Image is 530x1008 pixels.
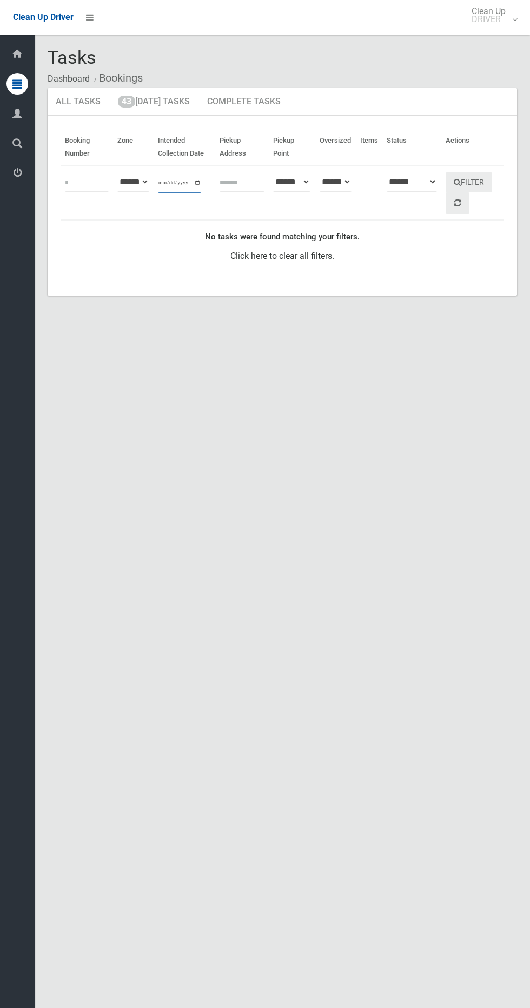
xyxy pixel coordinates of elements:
[110,88,198,116] a: 43[DATE] Tasks
[118,96,135,108] span: 43
[13,9,74,25] a: Clean Up Driver
[48,88,109,116] a: All Tasks
[382,129,441,166] th: Status
[65,232,500,242] h4: No tasks were found matching your filters.
[466,7,516,23] span: Clean Up
[113,129,154,166] th: Zone
[48,74,90,84] a: Dashboard
[154,129,215,166] th: Intended Collection Date
[356,129,382,166] th: Items
[472,15,506,23] small: DRIVER
[215,129,269,166] th: Pickup Address
[61,129,113,166] th: Booking Number
[315,129,356,166] th: Oversized
[269,129,315,166] th: Pickup Point
[48,46,96,68] span: Tasks
[446,172,492,192] button: Filter
[91,68,143,88] li: Bookings
[199,88,289,116] a: Complete Tasks
[230,251,334,261] a: Click here to clear all filters.
[13,12,74,22] span: Clean Up Driver
[441,129,504,166] th: Actions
